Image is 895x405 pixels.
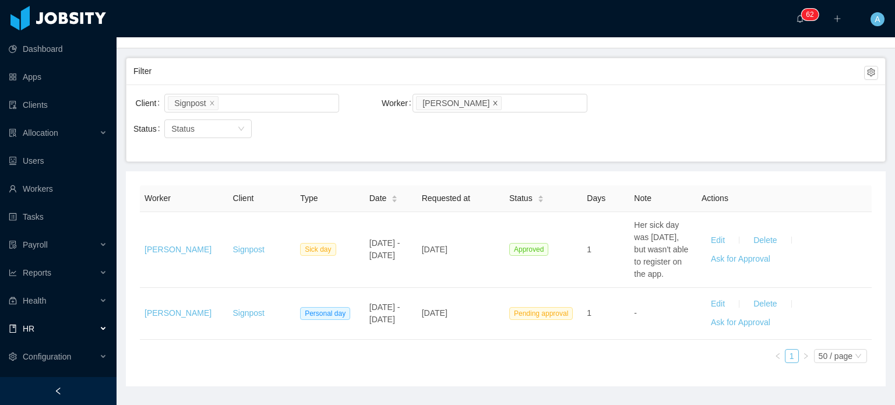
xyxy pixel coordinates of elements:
p: 2 [810,9,814,20]
span: Status [509,192,533,205]
span: [DATE] - [DATE] [369,302,400,324]
i: icon: bell [796,15,804,23]
span: Actions [702,193,728,203]
label: Worker [382,98,416,108]
span: Her sick day was [DATE], but wasn't able to register on the app. [634,220,688,279]
li: Previous Page [771,349,785,363]
span: Allocation [23,128,58,138]
button: Edit [702,231,734,249]
span: Requested at [422,193,470,203]
label: Status [133,124,165,133]
i: icon: close [492,100,498,107]
button: Delete [744,231,786,249]
span: 1 [587,245,591,254]
a: icon: appstoreApps [9,65,107,89]
a: icon: auditClients [9,93,107,117]
li: 1 [785,349,799,363]
span: Days [587,193,605,203]
li: Daniela Torres [416,96,502,110]
i: icon: line-chart [9,269,17,277]
div: 50 / page [819,350,852,362]
span: Sick day [300,243,336,256]
p: 6 [806,9,810,20]
span: [DATE] [422,308,447,318]
i: icon: solution [9,129,17,137]
button: Ask for Approval [702,314,780,332]
a: [PERSON_NAME] [145,245,212,254]
span: HR [23,324,34,333]
i: icon: caret-up [392,193,398,197]
i: icon: close [209,100,215,107]
span: Note [634,193,651,203]
i: icon: medicine-box [9,297,17,305]
button: Ask for Approval [702,249,780,268]
div: [PERSON_NAME] [422,97,489,110]
span: Pending approval [509,307,573,320]
a: icon: robotUsers [9,149,107,172]
span: Date [369,192,387,205]
div: Signpost [174,97,206,110]
span: Status [171,124,195,133]
div: Sort [537,193,544,202]
i: icon: left [774,353,781,360]
i: icon: caret-down [537,198,544,202]
sup: 62 [801,9,818,20]
span: Worker [145,193,171,203]
i: icon: caret-up [537,193,544,197]
i: icon: down [238,125,245,133]
button: icon: setting [864,66,878,80]
span: [DATE] - [DATE] [369,238,400,260]
span: Payroll [23,240,48,249]
a: icon: userWorkers [9,177,107,200]
input: Worker [504,96,510,110]
i: icon: caret-down [392,198,398,202]
a: 1 [785,350,798,362]
li: Next Page [799,349,813,363]
button: Delete [744,295,786,314]
span: Configuration [23,352,71,361]
button: Edit [702,295,734,314]
span: 1 [587,308,591,318]
i: icon: plus [833,15,841,23]
span: A [875,12,880,26]
a: Signpost [233,245,265,254]
i: icon: down [855,353,862,361]
a: icon: pie-chartDashboard [9,37,107,61]
div: Filter [133,61,864,82]
i: icon: right [802,353,809,360]
a: icon: profileTasks [9,205,107,228]
a: Signpost [233,308,265,318]
span: Reports [23,268,51,277]
i: icon: file-protect [9,241,17,249]
i: icon: book [9,325,17,333]
span: Approved [509,243,548,256]
span: [DATE] [422,245,447,254]
i: icon: setting [9,353,17,361]
span: Type [300,193,318,203]
input: Client [221,96,227,110]
a: [PERSON_NAME] [145,308,212,318]
span: Client [233,193,254,203]
div: Sort [391,193,398,202]
span: - [634,308,637,318]
li: Signpost [168,96,218,110]
label: Client [136,98,165,108]
span: Personal day [300,307,350,320]
span: Health [23,296,46,305]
